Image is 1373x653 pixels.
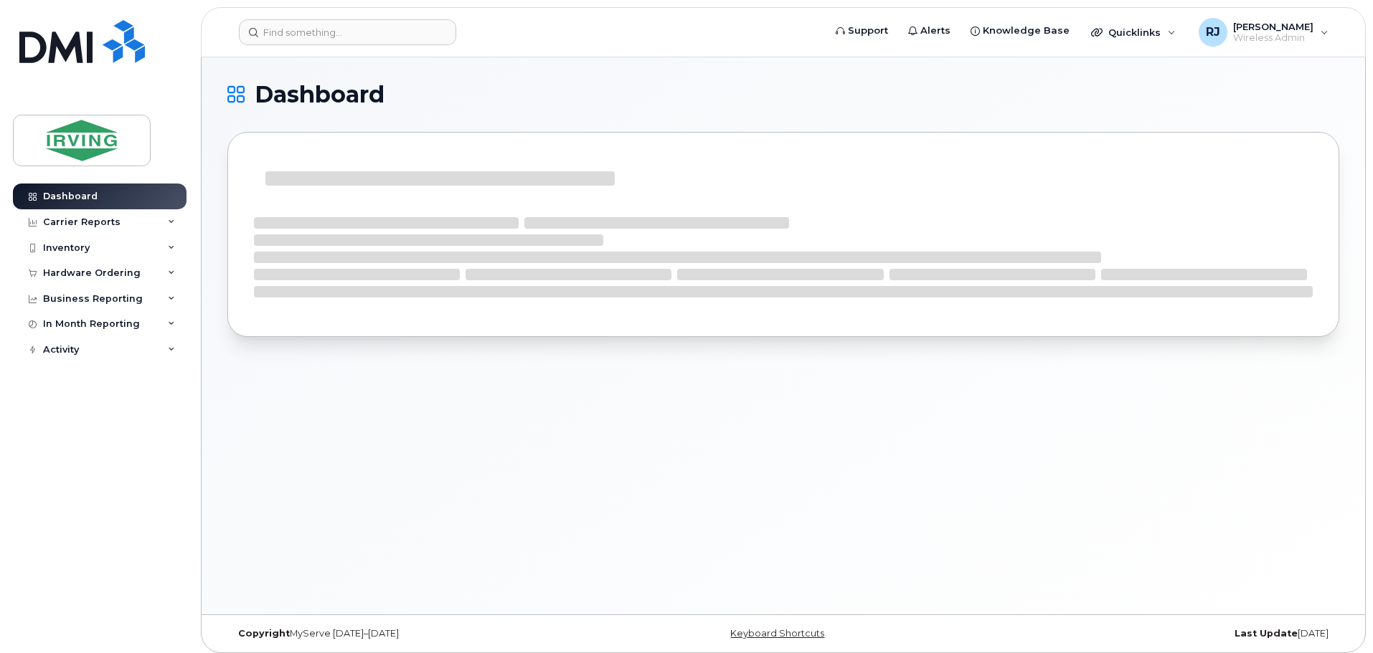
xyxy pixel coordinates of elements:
div: [DATE] [968,628,1339,639]
strong: Last Update [1235,628,1298,639]
span: Dashboard [255,84,384,105]
div: MyServe [DATE]–[DATE] [227,628,598,639]
strong: Copyright [238,628,290,639]
a: Keyboard Shortcuts [730,628,824,639]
